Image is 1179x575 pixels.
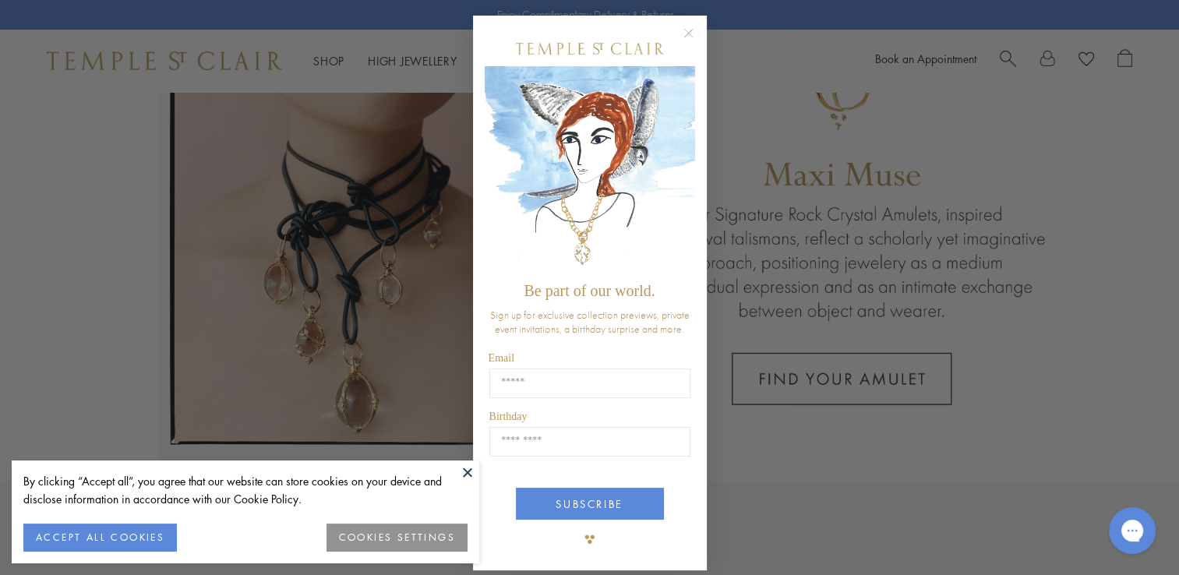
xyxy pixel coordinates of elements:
span: Email [489,352,514,364]
img: c4a9eb12-d91a-4d4a-8ee0-386386f4f338.jpeg [485,66,695,274]
button: Close dialog [687,31,706,51]
img: TSC [574,524,605,555]
div: By clicking “Accept all”, you agree that our website can store cookies on your device and disclos... [23,472,468,508]
span: Be part of our world. [524,282,655,299]
input: Email [489,369,690,398]
img: Temple St. Clair [516,43,664,55]
span: Birthday [489,411,528,422]
button: ACCEPT ALL COOKIES [23,524,177,552]
button: SUBSCRIBE [516,488,664,520]
iframe: Gorgias live chat messenger [1101,502,1163,559]
button: COOKIES SETTINGS [327,524,468,552]
span: Sign up for exclusive collection previews, private event invitations, a birthday surprise and more. [490,308,690,336]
